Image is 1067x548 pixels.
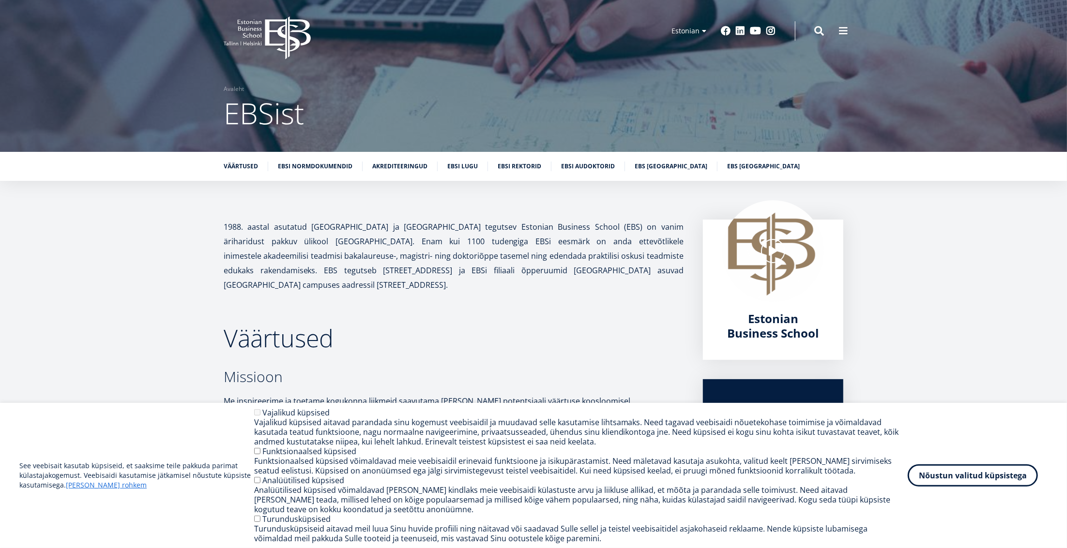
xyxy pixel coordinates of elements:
span: EBSist [224,93,304,133]
a: EBSi audoktorid [561,162,615,171]
div: Funktsionaalsed küpsised võimaldavad meie veebisaidil erinevaid funktsioone ja isikupärastamist. ... [254,456,908,475]
button: Nõustun valitud küpsistega [908,464,1038,487]
label: Analüütilised küpsised [262,475,344,486]
a: EBS [GEOGRAPHIC_DATA] [635,162,707,171]
label: Vajalikud küpsised [262,407,330,418]
div: Vajalikud küpsised aitavad parandada sinu kogemust veebisaidil ja muudavad selle kasutamise lihts... [254,417,908,446]
a: Instagram [766,26,776,36]
a: Facebook [721,26,731,36]
h3: Missioon [224,370,684,384]
a: EBSi rektorid [498,162,541,171]
a: EBS [GEOGRAPHIC_DATA] [727,162,800,171]
div: Turundusküpsiseid aitavad meil luua Sinu huvide profiili ning näitavad või saadavad Sulle sellel ... [254,524,908,543]
div: Analüütilised küpsised võimaldavad [PERSON_NAME] kindlaks meie veebisaidi külastuste arvu ja liik... [254,485,908,514]
span: Estonian Business School [728,311,819,341]
a: Youtube [750,26,761,36]
a: Estonian Business School [722,311,824,341]
a: EBSi normdokumendid [278,162,352,171]
a: [PERSON_NAME] rohkem [66,480,147,490]
p: 1988. aastal asutatud [GEOGRAPHIC_DATA] ja [GEOGRAPHIC_DATA] tegutsev Estonian Business School (E... [224,220,684,292]
p: See veebisait kasutab küpsiseid, et saaksime teile pakkuda parimat külastajakogemust. Veebisaidi ... [19,461,254,490]
a: Avaleht [224,84,244,94]
label: Turundusküpsised [262,514,331,524]
a: EBSi lugu [447,162,478,171]
label: Funktsionaalsed küpsised [262,446,356,457]
h2: Väärtused [224,326,684,350]
a: Väärtused [224,162,258,171]
p: Me inspireerime ja toetame kogukonna liikmeid saavutama [PERSON_NAME] potentsiaali väärtuse koosl... [224,394,684,408]
a: Akrediteeringud [372,162,427,171]
p: Estonian Business School (EBS) on rahvusvaheline äriülikool, mis pakub kvaliteetset äriharidust b... [722,399,824,486]
a: Linkedin [735,26,745,36]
